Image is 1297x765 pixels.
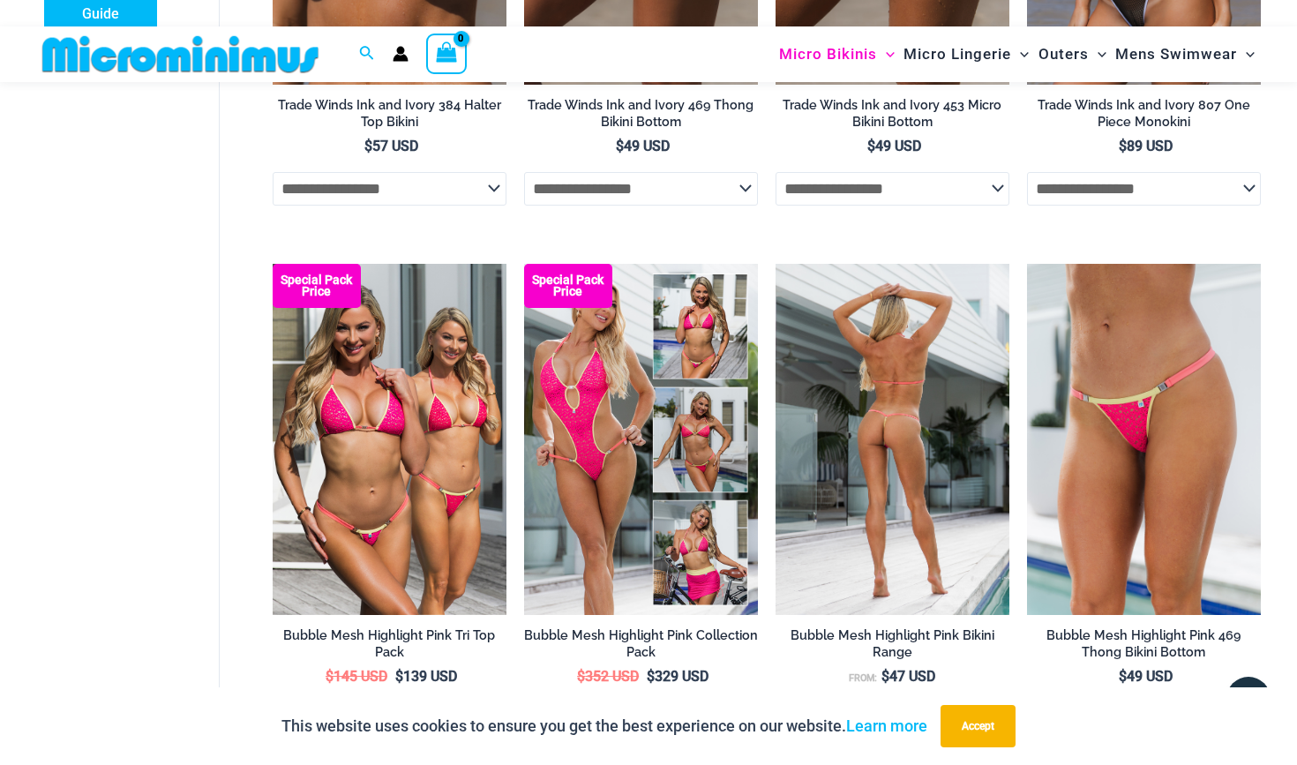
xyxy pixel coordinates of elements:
[273,97,506,137] a: Trade Winds Ink and Ivory 384 Halter Top Bikini
[1027,264,1261,615] a: Bubble Mesh Highlight Pink 469 Thong 01Bubble Mesh Highlight Pink 469 Thong 02Bubble Mesh Highlig...
[776,627,1009,667] a: Bubble Mesh Highlight Pink Bikini Range
[1111,32,1259,77] a: Mens SwimwearMenu ToggleMenu Toggle
[846,716,927,735] a: Learn more
[776,264,1009,615] img: Bubble Mesh Highlight Pink 819 One Piece 03
[393,46,409,62] a: Account icon link
[1027,264,1261,615] img: Bubble Mesh Highlight Pink 469 Thong 01
[273,264,506,615] img: Tri Top Pack F
[903,32,1011,77] span: Micro Lingerie
[616,138,624,154] span: $
[1119,138,1127,154] span: $
[273,264,506,615] a: Tri Top Pack F Tri Top Pack BTri Top Pack B
[776,627,1009,660] h2: Bubble Mesh Highlight Pink Bikini Range
[1027,97,1261,130] h2: Trade Winds Ink and Ivory 807 One Piece Monokini
[1119,668,1173,685] bdi: 49 USD
[1011,32,1029,77] span: Menu Toggle
[881,668,935,685] bdi: 47 USD
[1027,627,1261,667] a: Bubble Mesh Highlight Pink 469 Thong Bikini Bottom
[1034,32,1111,77] a: OutersMenu ToggleMenu Toggle
[273,627,506,667] a: Bubble Mesh Highlight Pink Tri Top Pack
[881,668,889,685] span: $
[524,627,758,667] a: Bubble Mesh Highlight Pink Collection Pack
[364,138,418,154] bdi: 57 USD
[647,668,708,685] bdi: 329 USD
[775,32,899,77] a: Micro BikinisMenu ToggleMenu Toggle
[281,713,927,739] p: This website uses cookies to ensure you get the best experience on our website.
[577,668,639,685] bdi: 352 USD
[35,34,326,74] img: MM SHOP LOGO FLAT
[899,32,1033,77] a: Micro LingerieMenu ToggleMenu Toggle
[941,705,1016,747] button: Accept
[326,668,334,685] span: $
[364,138,372,154] span: $
[1089,32,1106,77] span: Menu Toggle
[1027,627,1261,660] h2: Bubble Mesh Highlight Pink 469 Thong Bikini Bottom
[647,668,655,685] span: $
[1027,97,1261,137] a: Trade Winds Ink and Ivory 807 One Piece Monokini
[849,672,877,684] span: From:
[395,668,457,685] bdi: 139 USD
[776,97,1009,137] a: Trade Winds Ink and Ivory 453 Micro Bikini Bottom
[273,274,361,297] b: Special Pack Price
[867,138,875,154] span: $
[395,668,403,685] span: $
[776,264,1009,615] a: Bubble Mesh Highlight Pink 819 One Piece 01Bubble Mesh Highlight Pink 819 One Piece 03Bubble Mesh...
[326,668,387,685] bdi: 145 USD
[1115,32,1237,77] span: Mens Swimwear
[273,627,506,660] h2: Bubble Mesh Highlight Pink Tri Top Pack
[776,97,1009,130] h2: Trade Winds Ink and Ivory 453 Micro Bikini Bottom
[867,138,921,154] bdi: 49 USD
[1038,32,1089,77] span: Outers
[1119,668,1127,685] span: $
[524,264,758,615] img: Collection Pack F
[1119,138,1173,154] bdi: 89 USD
[1237,32,1255,77] span: Menu Toggle
[524,97,758,137] a: Trade Winds Ink and Ivory 469 Thong Bikini Bottom
[524,264,758,615] a: Collection Pack F Collection Pack BCollection Pack B
[359,43,375,65] a: Search icon link
[877,32,895,77] span: Menu Toggle
[524,627,758,660] h2: Bubble Mesh Highlight Pink Collection Pack
[772,29,1262,79] nav: Site Navigation
[577,668,585,685] span: $
[273,97,506,130] h2: Trade Winds Ink and Ivory 384 Halter Top Bikini
[616,138,670,154] bdi: 49 USD
[779,32,877,77] span: Micro Bikinis
[426,34,467,74] a: View Shopping Cart, empty
[524,274,612,297] b: Special Pack Price
[524,97,758,130] h2: Trade Winds Ink and Ivory 469 Thong Bikini Bottom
